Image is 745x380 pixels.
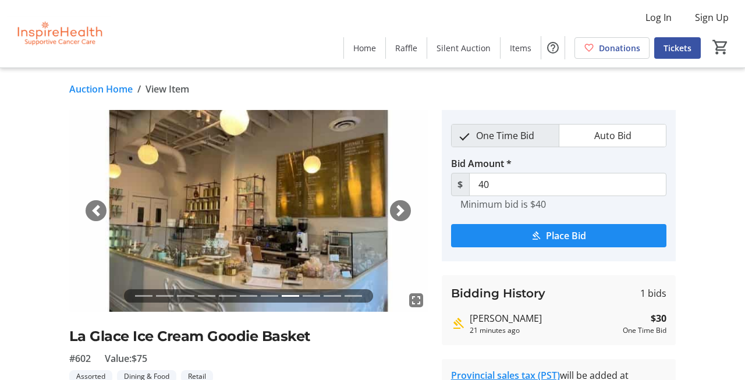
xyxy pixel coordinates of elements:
span: / [137,82,141,96]
span: Donations [599,42,640,54]
button: Place Bid [451,224,667,247]
label: Bid Amount * [451,157,512,171]
span: Auto Bid [587,125,638,147]
a: Items [501,37,541,59]
a: Silent Auction [427,37,500,59]
div: One Time Bid [623,325,666,336]
button: Log In [636,8,681,27]
mat-icon: fullscreen [409,293,423,307]
h2: La Glace Ice Cream Goodie Basket [69,326,428,347]
div: [PERSON_NAME] [470,311,619,325]
h3: Bidding History [451,285,545,302]
button: Sign Up [686,8,738,27]
a: Tickets [654,37,701,59]
span: Log In [645,10,672,24]
span: Items [510,42,531,54]
span: Sign Up [695,10,729,24]
span: $ [451,173,470,196]
a: Auction Home [69,82,133,96]
span: One Time Bid [469,125,541,147]
span: Tickets [664,42,691,54]
span: #602 [69,351,91,365]
img: InspireHealth Supportive Cancer Care's Logo [7,5,111,63]
a: Home [344,37,385,59]
button: Cart [710,37,731,58]
img: Image [69,110,428,312]
a: Donations [574,37,650,59]
div: 21 minutes ago [470,325,619,336]
span: Silent Auction [437,42,491,54]
span: Raffle [395,42,417,54]
mat-icon: Highest bid [451,317,465,331]
span: Value: $75 [105,351,147,365]
span: Place Bid [546,229,586,243]
span: 1 bids [640,286,666,300]
span: Home [353,42,376,54]
a: Raffle [386,37,427,59]
tr-hint: Minimum bid is $40 [460,198,546,210]
span: View Item [146,82,189,96]
strong: $30 [651,311,666,325]
button: Help [541,36,565,59]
